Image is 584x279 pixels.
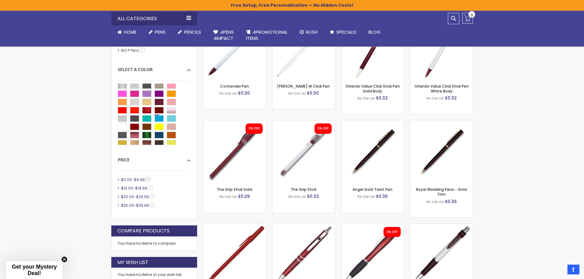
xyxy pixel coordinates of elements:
a: Regal-Burgundy [410,224,473,229]
span: Rush [306,29,318,35]
a: Specials [324,25,362,39]
span: 4 [150,194,154,199]
span: $0.30 [238,90,250,96]
div: Get your Mystery Deal!Close teaser [6,261,63,279]
div: You have no items in your wish list. [118,272,191,277]
span: $20.00 [121,194,134,199]
span: Pencils [184,29,201,35]
img: Orlando Value Click Stick Pen White Body-Burgundy [410,17,473,79]
img: Angel Gold-Burgundy [410,120,473,183]
img: The Grip Stick Solid-Burgundy [204,120,266,183]
span: 2 [140,48,144,52]
span: As low as [219,194,237,199]
img: Preston W Click Pen-Burgundy [273,17,335,79]
a: Contender Pen [220,84,249,89]
div: Select A Color [118,62,191,73]
span: As low as [426,199,444,204]
span: Pens [155,29,166,35]
span: $0.32 [376,95,388,101]
span: $0.00 [121,177,132,182]
div: 5% OFF [318,126,329,131]
span: As low as [357,96,375,101]
span: As low as [426,96,444,101]
a: Home [111,25,143,39]
a: $10.00-$19.991 [120,186,155,191]
a: Orlando Value Click Stick Pen Solid Body [345,84,400,94]
div: You have no items to compare. [111,236,197,251]
span: $0.36 [445,198,457,205]
a: $20.00-$29.994 [120,194,156,199]
img: Angel Gold-Burgundy [342,120,404,183]
span: 4Pens 4impact [213,29,234,41]
span: As low as [288,91,306,96]
span: $0.29 [238,193,250,199]
a: Pens [143,25,172,39]
span: As low as [288,194,306,199]
a: Top [567,265,579,274]
a: The Grip Stick Solid [217,187,252,192]
span: $0.36 [376,193,388,199]
a: Angel Gold-Burgundy [342,120,404,125]
span: $30.00 [121,203,134,208]
span: $29.99 [136,194,149,199]
strong: My Wish List [117,259,148,266]
a: The Boss-Burgundy [273,224,335,229]
span: $0.30 [307,90,319,96]
span: Blog [368,29,380,35]
a: BIC® Pens2 [120,48,147,53]
span: As low as [219,91,237,96]
span: $39.99 [136,203,149,208]
a: BIC® Round Stic® Pen-Burgundy [204,224,266,229]
a: The Grip Stick Solid-Burgundy [204,120,266,125]
span: Get your Mystery Deal! [12,264,57,276]
a: Orlando Value Click Stick Pen White Body [414,84,469,94]
span: 0 [471,12,473,18]
strong: Compare Products [117,228,170,234]
span: Specials [336,29,356,35]
img: Contender Pen-Burgundy [204,17,266,79]
span: 1 [148,186,152,190]
a: Pencils [172,25,207,39]
img: The Grip Stick-Burgundy [273,120,335,183]
span: 69 [145,177,151,182]
a: $30.00-$39.992 [120,203,156,208]
div: Price [118,153,191,163]
a: Gripper-Burgundy [342,224,404,229]
button: Close teaser [61,256,67,262]
span: $0.32 [445,95,457,101]
a: $0.00-$9.9969 [120,177,153,182]
span: $9.99 [134,177,145,182]
a: Rush [294,25,324,39]
a: The Grip Stick [291,187,316,192]
img: Orlando Value Click Stick Pen Solid Body-Burgundy [342,17,404,79]
a: The Grip Stick-Burgundy [273,120,335,125]
div: 5% OFF [249,126,260,131]
a: Angel Gold-Burgundy [410,120,473,125]
span: 4PROMOTIONAL ITEMS [246,29,288,41]
a: 4PROMOTIONALITEMS [240,25,294,45]
a: Royal Wedding Pens - Gold Trim [416,187,467,197]
span: 2 [150,203,154,207]
span: $19.99 [135,186,147,191]
span: As low as [357,194,375,199]
a: 4Pens4impact [207,25,240,45]
div: All Categories [111,12,197,25]
div: 5% OFF [387,230,398,234]
a: Blog [362,25,387,39]
a: 0 [462,13,473,24]
span: Home [124,29,136,35]
a: [PERSON_NAME] W Click Pen [277,84,330,89]
span: $0.32 [307,193,319,199]
span: $10.00 [121,186,133,191]
a: Angel Gold Twist Pen [353,187,392,192]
